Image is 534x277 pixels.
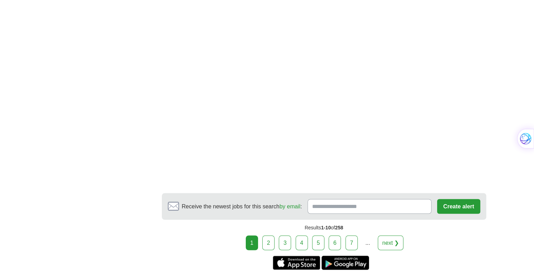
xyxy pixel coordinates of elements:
[329,235,341,250] a: 6
[361,236,375,250] div: ...
[296,235,308,250] a: 4
[246,235,258,250] div: 1
[312,235,324,250] a: 5
[321,224,331,230] span: 1-10
[378,235,404,250] a: next ❯
[335,224,343,230] span: 258
[162,220,486,235] div: Results of
[262,235,275,250] a: 2
[322,256,369,270] a: Get the Android app
[279,235,291,250] a: 3
[437,199,480,214] button: Create alert
[273,256,320,270] a: Get the iPhone app
[345,235,358,250] a: 7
